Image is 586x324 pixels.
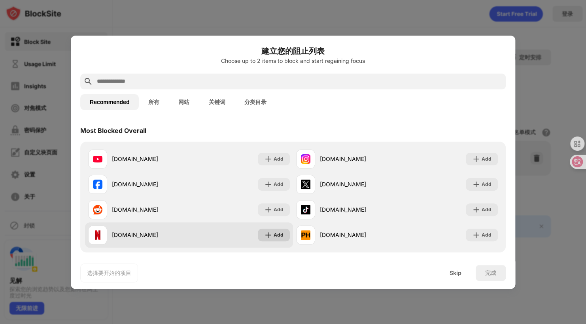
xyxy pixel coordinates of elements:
[93,205,102,214] img: favicons
[450,270,461,276] div: Skip
[80,127,146,135] div: Most Blocked Overall
[83,77,93,86] img: search.svg
[274,231,284,239] div: Add
[485,270,496,276] div: 完成
[320,205,397,214] div: [DOMAIN_NAME]
[301,180,310,189] img: favicons
[320,155,397,163] div: [DOMAIN_NAME]
[112,231,189,239] div: [DOMAIN_NAME]
[482,231,491,239] div: Add
[93,154,102,164] img: favicons
[139,94,169,110] button: 所有
[93,180,102,189] img: favicons
[93,230,102,240] img: favicons
[274,206,284,214] div: Add
[80,45,506,57] h6: 建立您的阻止列表
[112,205,189,214] div: [DOMAIN_NAME]
[301,154,310,164] img: favicons
[80,58,506,64] div: Choose up to 2 items to block and start regaining focus
[301,205,310,214] img: favicons
[274,180,284,188] div: Add
[320,180,397,188] div: [DOMAIN_NAME]
[80,94,139,110] button: Recommended
[169,94,199,110] button: 网站
[320,231,397,239] div: [DOMAIN_NAME]
[234,94,276,110] button: 分类目录
[87,269,131,277] div: 选择要开始的项目
[482,155,491,163] div: Add
[199,94,234,110] button: 关键词
[112,180,189,188] div: [DOMAIN_NAME]
[482,180,491,188] div: Add
[482,206,491,214] div: Add
[112,155,189,163] div: [DOMAIN_NAME]
[301,230,310,240] img: favicons
[274,155,284,163] div: Add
